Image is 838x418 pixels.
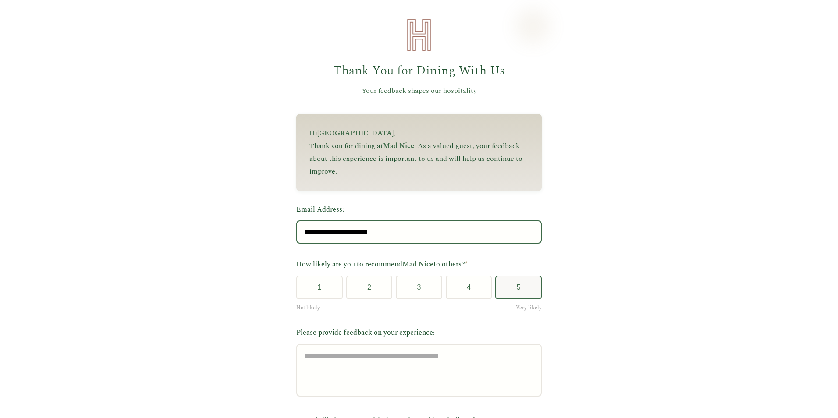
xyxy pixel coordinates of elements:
[495,276,542,299] button: 5
[383,141,414,151] span: Mad Nice
[296,204,542,216] label: Email Address:
[296,276,343,299] button: 1
[296,61,542,81] h1: Thank You for Dining With Us
[396,276,442,299] button: 3
[446,276,492,299] button: 4
[401,18,437,53] img: Heirloom Hospitality Logo
[402,259,433,269] span: Mad Nice
[317,128,394,138] span: [GEOGRAPHIC_DATA]
[296,259,542,270] label: How likely are you to recommend to others?
[516,304,542,312] span: Very likely
[296,327,542,339] label: Please provide feedback on your experience:
[309,140,529,177] p: Thank you for dining at . As a valued guest, your feedback about this experience is important to ...
[296,85,542,97] p: Your feedback shapes our hospitality
[346,276,393,299] button: 2
[296,304,320,312] span: Not likely
[309,127,529,140] p: Hi ,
